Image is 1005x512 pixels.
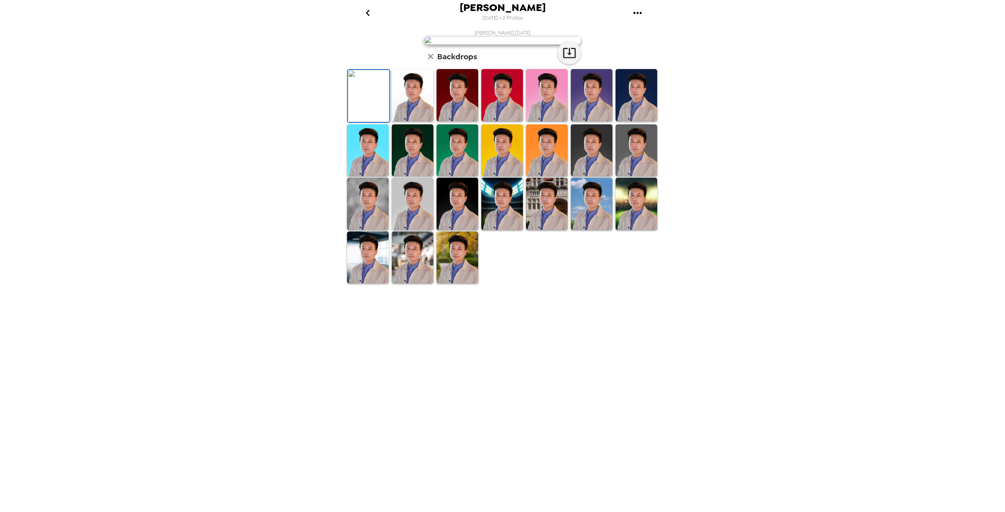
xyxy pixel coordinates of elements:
[348,70,389,122] img: Original
[482,13,523,24] span: [DATE] • 2 Photos
[437,50,477,63] h6: Backdrops
[424,36,581,45] img: user
[475,29,531,36] span: [PERSON_NAME] , [DATE]
[460,2,546,13] span: [PERSON_NAME]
